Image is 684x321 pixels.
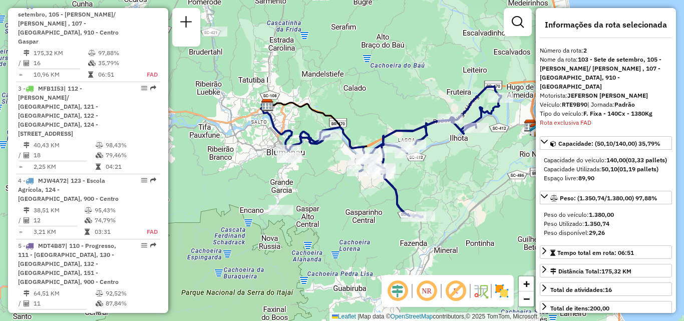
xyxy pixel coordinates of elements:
td: = [18,310,23,320]
strong: 1.380,00 [589,211,614,218]
td: 79,46% [105,150,156,160]
span: MJW4A72 [38,177,67,184]
a: Leaflet [332,313,356,320]
span: 2 - [18,2,119,45]
td: / [18,58,23,68]
a: Total de atividades:16 [540,282,672,296]
td: 12 [33,215,84,225]
span: | 112 - [PERSON_NAME]/ [GEOGRAPHIC_DATA], 121 - [GEOGRAPHIC_DATA], 122 - [GEOGRAPHIC_DATA], 124 -... [18,85,98,137]
img: Exibir/Ocultar setores [494,283,510,299]
span: Peso: (1.350,74/1.380,00) 97,88% [560,194,657,202]
i: % de utilização da cubagem [96,300,103,306]
div: Motorista: [540,91,672,100]
td: 175,32 KM [33,48,88,58]
strong: 103 - Sete de setembro, 105 - [PERSON_NAME]/ [PERSON_NAME] , 107 - [GEOGRAPHIC_DATA], 910 - [GEOG... [540,56,661,90]
i: % de utilização do peso [96,290,103,296]
td: 3,21 KM [33,227,84,237]
td: 97,88% [98,48,137,58]
td: 35,79% [98,58,137,68]
div: Capacidade: (50,10/140,00) 35,79% [540,152,672,187]
div: Rota exclusiva FAD [540,118,672,127]
i: Tempo total em rota [96,164,101,170]
strong: 29,26 [589,229,605,236]
td: 74,79% [94,215,136,225]
div: Nome da rota: [540,55,672,91]
span: | Jornada: [587,101,635,108]
strong: 1.350,74 [584,220,609,227]
a: Exibir filtros [508,12,528,32]
span: Capacidade: (50,10/140,00) 35,79% [558,140,660,147]
td: 07:08 [105,310,156,320]
img: Fluxo de ruas [473,283,489,299]
i: Total de Atividades [24,60,30,66]
span: Peso do veículo: [544,211,614,218]
span: MFB1I53 [38,85,64,92]
strong: 200,00 [590,304,609,312]
span: MDT4B87 [38,242,65,249]
span: Ocultar NR [415,279,439,303]
strong: 16 [605,286,612,293]
i: Total de Atividades [24,300,30,306]
i: Total de Atividades [24,152,30,158]
div: Peso: (1.350,74/1.380,00) 97,88% [540,206,672,241]
span: | 123 - Escola Agrícola, 124 - [GEOGRAPHIC_DATA], 900 - Centro [18,177,119,202]
td: 95,43% [94,205,136,215]
em: Opções [141,85,147,91]
a: Tempo total em rota: 06:51 [540,245,672,259]
img: FAD Blumenau [260,99,273,112]
em: Opções [141,242,147,248]
div: Número da rota: [540,46,672,55]
strong: JEFERSON [PERSON_NAME] [567,92,648,99]
td: 92,52% [105,288,156,298]
td: 16 [33,58,88,68]
td: 98,43% [105,140,156,150]
span: + [523,277,530,290]
i: % de utilização da cubagem [96,152,103,158]
a: Capacidade: (50,10/140,00) 35,79% [540,136,672,150]
td: 5,86 KM [33,310,95,320]
a: Peso: (1.350,74/1.380,00) 97,88% [540,191,672,204]
strong: RTE9B90 [562,101,587,108]
a: Nova sessão e pesquisa [176,12,196,35]
div: Atividade não roteirizada - GXS SERVICOS DE ALIM [277,153,302,163]
span: | [358,313,359,320]
em: Opções [141,177,147,183]
a: Zoom in [519,276,534,291]
td: 10,96 KM [33,70,88,80]
img: Balneário Camboriú [529,124,542,137]
span: 175,32 KM [601,267,631,275]
a: Zoom out [519,291,534,306]
i: Tempo total em rota [96,312,101,318]
td: = [18,70,23,80]
strong: 89,90 [578,174,594,182]
strong: 2 [583,47,587,54]
div: Peso Utilizado: [544,219,668,228]
i: Distância Total [24,207,30,213]
td: 40,43 KM [33,140,95,150]
em: Rota exportada [150,85,156,91]
div: Capacidade Utilizada: [544,165,668,174]
td: 64,51 KM [33,288,95,298]
a: Distância Total:175,32 KM [540,264,672,277]
i: % de utilização do peso [96,142,103,148]
div: Atividade não roteirizada - VALMOR BARBIERI ME [356,154,381,164]
div: Total de itens: [550,304,609,313]
div: Peso disponível: [544,228,668,237]
i: Tempo total em rota [88,72,93,78]
img: CDD Blumenau [261,99,274,112]
span: − [523,292,530,305]
strong: (03,33 pallets) [626,156,667,164]
td: / [18,298,23,308]
td: = [18,227,23,237]
div: Espaço livre: [544,174,668,183]
a: Total de itens:200,00 [540,301,672,314]
span: 3 - [18,85,98,137]
i: % de utilização da cubagem [85,217,92,223]
div: Atividade não roteirizada - KRAFT BURGUERS LTDA [202,27,227,37]
i: Distância Total [24,50,30,56]
em: Rota exportada [150,177,156,183]
div: Distância Total: [550,267,631,276]
strong: (01,19 pallets) [617,165,658,173]
span: Ocultar deslocamento [386,279,410,303]
div: Map data © contributors,© 2025 TomTom, Microsoft [329,312,540,321]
